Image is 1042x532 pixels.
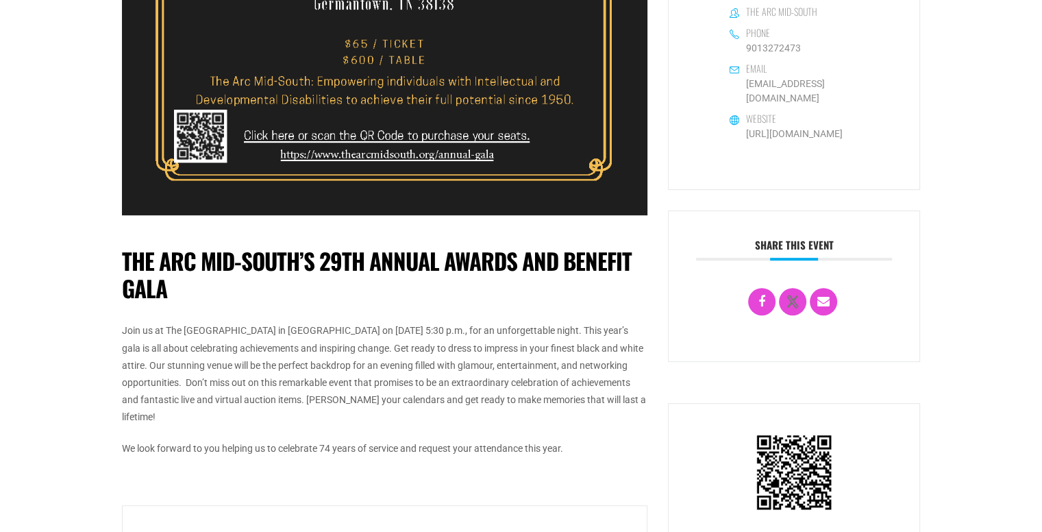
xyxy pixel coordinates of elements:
[753,431,835,513] img: QR Code
[779,288,806,315] a: X Social Network
[122,247,647,302] h1: The Arc Mid-South’s 29th Annual Awards and Benefit Gala
[122,322,647,426] p: Join us at The [GEOGRAPHIC_DATA] in [GEOGRAPHIC_DATA] on [DATE] 5:30 p.m., for an unforgettable n...
[746,27,770,39] h6: Phone
[746,5,817,18] h6: The Arc Mid-South
[746,128,843,139] a: [URL][DOMAIN_NAME]
[730,77,883,106] a: [EMAIL_ADDRESS][DOMAIN_NAME]
[122,440,647,457] p: We look forward to you helping us to celebrate 74 years of service and request your attendance th...
[748,288,776,315] a: Share on Facebook
[696,239,893,261] h3: Share this event
[810,288,837,315] a: Email
[730,41,801,56] a: 9013272473
[746,112,776,125] h6: Website
[746,62,767,75] h6: Email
